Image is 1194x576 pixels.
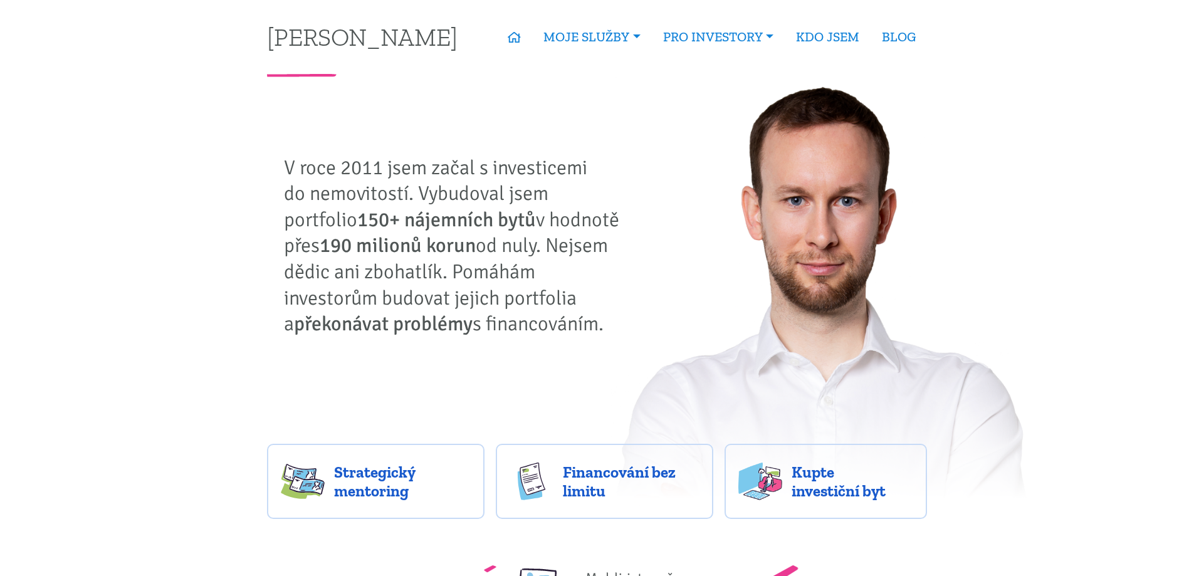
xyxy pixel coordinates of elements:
a: [PERSON_NAME] [267,24,458,49]
a: MOJE SLUŽBY [532,23,651,51]
a: Strategický mentoring [267,444,484,519]
strong: 190 milionů korun [320,233,476,258]
img: flats [738,463,782,500]
a: Kupte investiční byt [725,444,927,519]
a: PRO INVESTORY [652,23,785,51]
a: Financování bez limitu [496,444,713,519]
img: finance [510,463,553,500]
span: Kupte investiční byt [792,463,913,500]
p: V roce 2011 jsem začal s investicemi do nemovitostí. Vybudoval jsem portfolio v hodnotě přes od n... [284,155,629,337]
a: KDO JSEM [785,23,871,51]
span: Strategický mentoring [334,463,471,500]
strong: překonávat problémy [294,312,473,336]
span: Financování bez limitu [563,463,699,500]
img: strategy [281,463,325,500]
strong: 150+ nájemních bytů [357,207,536,232]
a: BLOG [871,23,927,51]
